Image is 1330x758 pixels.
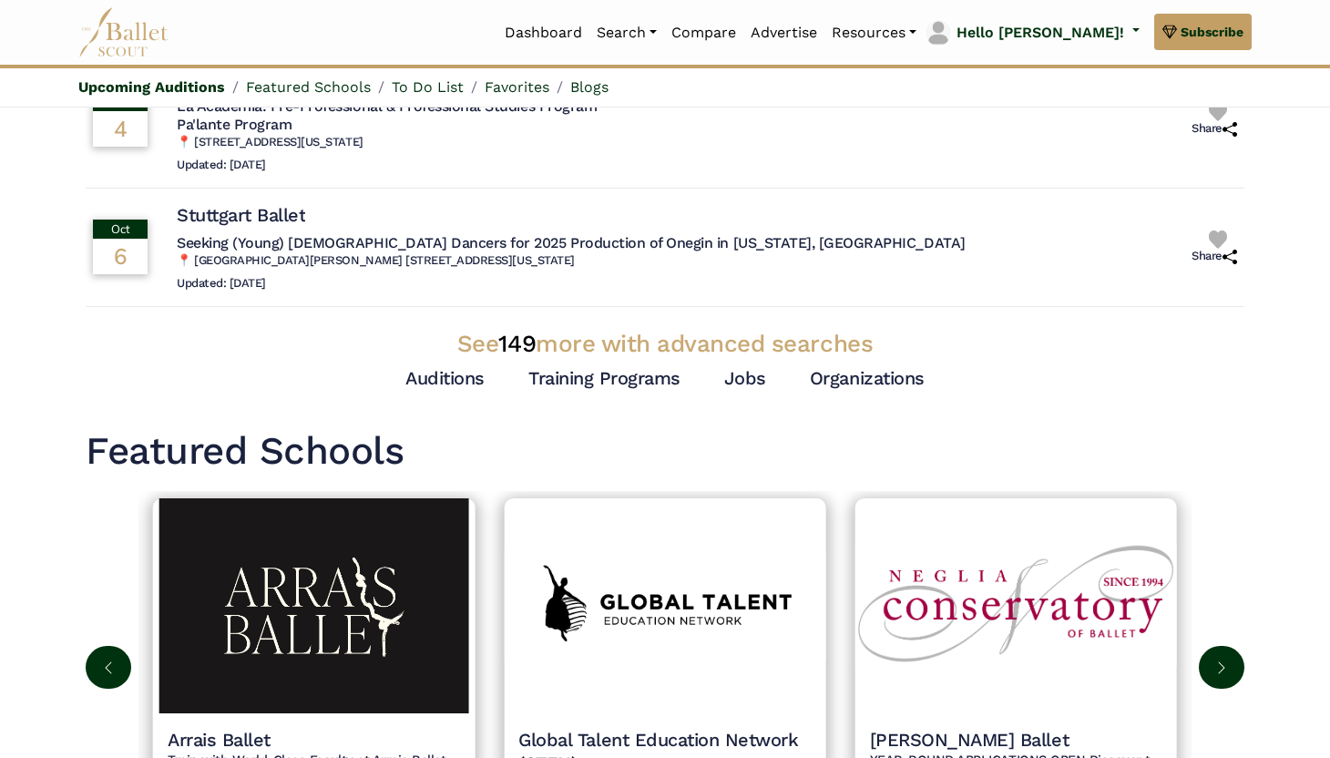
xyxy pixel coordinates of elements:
[570,78,609,96] a: Blogs
[589,14,664,52] a: Search
[177,158,597,173] h6: Updated: [DATE]
[246,78,371,96] a: Featured Schools
[93,239,148,273] div: 6
[177,253,966,269] h6: 📍 [GEOGRAPHIC_DATA][PERSON_NAME] [STREET_ADDRESS][US_STATE]
[86,426,1244,476] h1: Featured Schools
[497,14,589,52] a: Dashboard
[810,367,925,389] a: Organizations
[1162,22,1177,42] img: gem.svg
[724,367,766,389] a: Jobs
[957,21,1124,45] p: Hello [PERSON_NAME]!
[177,203,305,227] h4: Stuttgart Ballet
[824,14,924,52] a: Resources
[86,329,1244,360] h3: See more with advanced searches
[177,276,966,292] h6: Updated: [DATE]
[498,330,536,357] span: 149
[926,20,951,46] img: profile picture
[93,111,148,146] div: 4
[485,78,549,96] a: Favorites
[1192,121,1237,137] h6: Share
[1192,249,1237,264] h6: Share
[405,367,485,389] a: Auditions
[177,135,597,150] h6: 📍 [STREET_ADDRESS][US_STATE]
[1154,14,1252,50] a: Subscribe
[1181,22,1243,42] span: Subscribe
[664,14,743,52] a: Compare
[924,18,1140,47] a: profile picture Hello [PERSON_NAME]!
[93,220,148,238] div: Oct
[528,367,680,389] a: Training Programs
[177,116,597,135] h5: Pa'lante Program
[78,78,225,96] a: Upcoming Auditions
[743,14,824,52] a: Advertise
[392,78,464,96] a: To Do List
[177,234,966,253] h5: Seeking (Young) [DEMOGRAPHIC_DATA] Dancers for 2025 Production of Onegin in [US_STATE], [GEOGRAPH...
